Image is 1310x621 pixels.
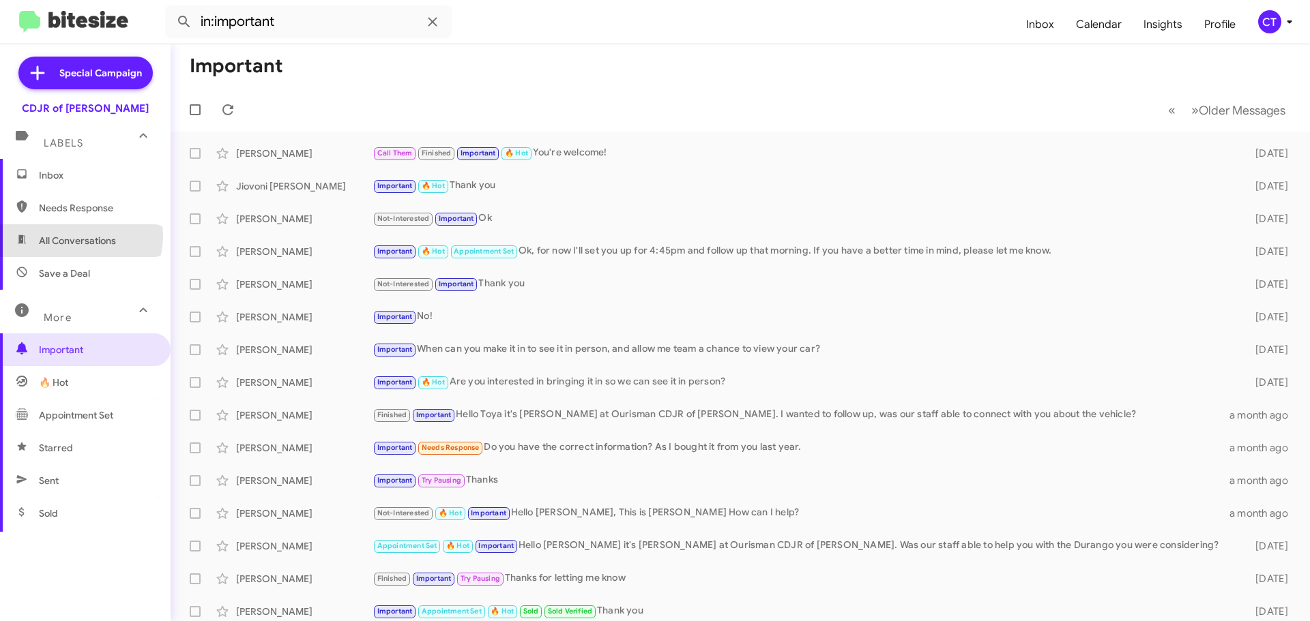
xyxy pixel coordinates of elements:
span: Appointment Set [39,408,113,422]
span: 🔥 Hot [422,378,445,387]
span: Important [377,312,413,321]
div: [PERSON_NAME] [236,605,373,618]
span: Appointment Set [454,247,514,256]
div: [DATE] [1234,539,1299,553]
span: Important [377,247,413,256]
div: Do you have the correct information? As I bought it from you last year. [373,440,1229,455]
div: You're welcome! [373,145,1234,161]
div: [DATE] [1234,343,1299,357]
span: Important [461,149,496,157]
span: » [1191,102,1199,119]
div: a month ago [1229,408,1299,422]
div: a month ago [1229,474,1299,487]
div: Ok [373,211,1234,226]
span: Important [478,541,514,550]
h1: Important [190,55,283,77]
span: 🔥 Hot [446,541,469,550]
div: Thanks for letting me know [373,571,1234,586]
span: 🔥 Hot [439,509,462,517]
div: [DATE] [1234,310,1299,324]
span: Appointment Set [422,607,482,616]
div: [DATE] [1234,376,1299,389]
span: Important [416,410,452,419]
span: Not-Interested [377,279,430,288]
a: Inbox [1015,5,1065,44]
span: Try Pausing [461,574,500,583]
span: Finished [377,410,407,419]
span: Important [439,279,474,288]
span: 🔥 Hot [505,149,528,157]
div: Jiovoni [PERSON_NAME] [236,179,373,193]
span: Sold [39,506,58,520]
span: Appointment Set [377,541,437,550]
div: Thanks [373,472,1229,488]
div: [PERSON_NAME] [236,343,373,357]
span: Sold Verified [548,607,593,616]
span: Try Pausing [422,476,461,485]
span: Labels [44,137,83,149]
div: [DATE] [1234,572,1299,586]
div: [DATE] [1234,277,1299,291]
div: Ok, for now I'll set you up for 4:45pm and follow up that morning. If you have a better time in m... [373,243,1234,259]
span: Needs Response [39,201,155,215]
div: Hello Toya it's [PERSON_NAME] at Ourisman CDJR of [PERSON_NAME]. I wanted to follow up, was our s... [373,407,1229,423]
span: 🔥 Hot [422,181,445,190]
span: « [1168,102,1176,119]
div: [PERSON_NAME] [236,408,373,422]
div: Thank you [373,603,1234,619]
nav: Page navigation example [1161,96,1294,124]
div: [PERSON_NAME] [236,506,373,520]
span: Finished [377,574,407,583]
div: [PERSON_NAME] [236,539,373,553]
div: Are you interested in bringing it in so we can see it in person? [373,374,1234,390]
span: Important [377,378,413,387]
div: [PERSON_NAME] [236,376,373,389]
span: Important [377,476,413,485]
div: [PERSON_NAME] [236,245,373,258]
div: When can you make it in to see it in person, and allow me team a chance to view your car? [373,342,1234,357]
div: [PERSON_NAME] [236,474,373,487]
span: More [44,312,72,324]
span: Older Messages [1199,103,1285,118]
div: [PERSON_NAME] [236,212,373,226]
span: Special Campaign [59,66,142,80]
span: Sold [523,607,539,616]
input: Search [165,5,452,38]
span: All Conversations [39,234,116,247]
div: [DATE] [1234,605,1299,618]
span: Important [416,574,452,583]
div: a month ago [1229,441,1299,455]
a: Profile [1193,5,1247,44]
div: [PERSON_NAME] [236,310,373,324]
span: Sent [39,474,59,487]
div: No! [373,309,1234,324]
span: Important [377,345,413,354]
span: 🔥 Hot [491,607,514,616]
div: Hello [PERSON_NAME], This is [PERSON_NAME] How can I help? [373,505,1229,521]
div: [DATE] [1234,147,1299,160]
div: [DATE] [1234,212,1299,226]
span: Important [471,509,506,517]
a: Calendar [1065,5,1133,44]
div: Thank you [373,276,1234,292]
a: Insights [1133,5,1193,44]
span: Not-Interested [377,214,430,223]
span: Save a Deal [39,267,90,280]
span: Starred [39,441,73,455]
div: [PERSON_NAME] [236,441,373,455]
span: 🔥 Hot [422,247,445,256]
div: Hello [PERSON_NAME] it's [PERSON_NAME] at Ourisman CDJR of [PERSON_NAME]. Was our staff able to h... [373,538,1234,554]
div: Thank you [373,178,1234,194]
div: [PERSON_NAME] [236,277,373,291]
span: Finished [422,149,452,157]
span: Important [39,343,155,357]
span: Important [439,214,474,223]
div: [PERSON_NAME] [236,147,373,160]
div: [DATE] [1234,245,1299,258]
div: a month ago [1229,506,1299,520]
a: Special Campaign [18,57,153,89]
